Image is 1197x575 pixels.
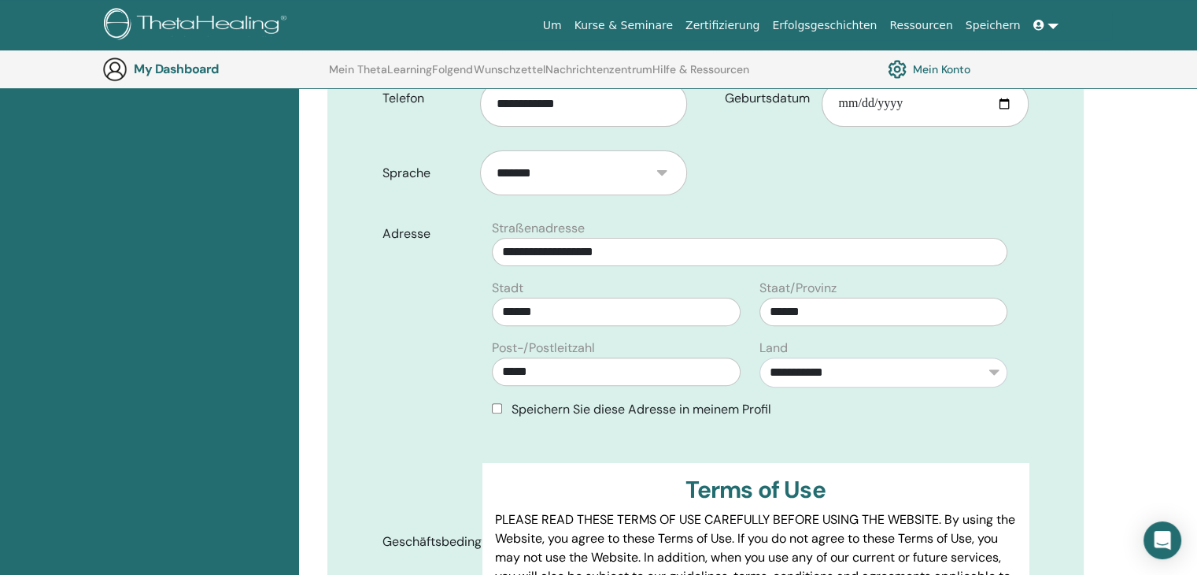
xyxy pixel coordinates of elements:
a: Um [537,11,568,40]
label: Post-/Postleitzahl [492,339,595,358]
img: logo.png [104,8,292,43]
a: Mein Konto [888,56,970,83]
img: cog.svg [888,56,907,83]
label: Sprache [371,158,480,188]
a: Mein ThetaLearning [329,63,432,88]
label: Adresse [371,219,482,249]
a: Wunschzettel [474,63,545,88]
a: Folgend [432,63,473,88]
a: Hilfe & Ressourcen [652,63,749,88]
label: Staat/Provinz [759,279,837,298]
label: Straßenadresse [492,219,585,238]
div: Open Intercom Messenger [1143,521,1181,559]
a: Zertifizierung [679,11,766,40]
a: Kurse & Seminare [568,11,679,40]
label: Geburtsdatum [713,83,822,113]
label: Telefon [371,83,480,113]
label: Geschäftsbedingungen [371,527,482,557]
label: Stadt [492,279,523,298]
h3: Terms of Use [495,476,1016,504]
span: Speichern Sie diese Adresse in meinem Profil [512,401,771,417]
label: Land [759,339,788,358]
img: generic-user-icon.jpg [102,57,127,82]
a: Nachrichtenzentrum [545,63,652,88]
h3: My Dashboard [134,61,291,76]
a: Speichern [959,11,1027,40]
a: Ressourcen [883,11,959,40]
a: Erfolgsgeschichten [766,11,883,40]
